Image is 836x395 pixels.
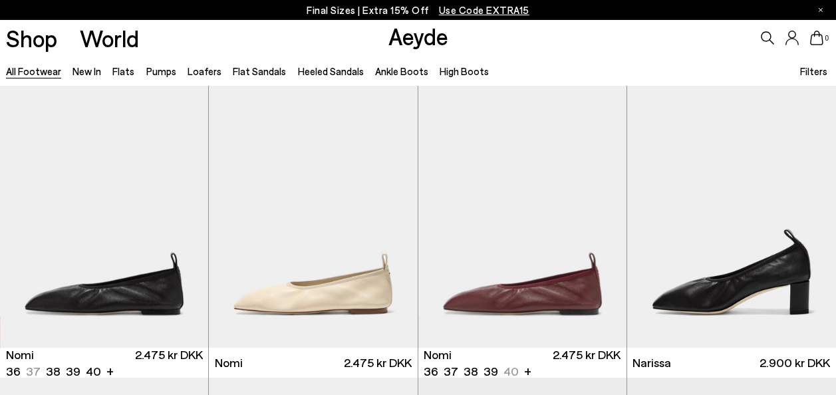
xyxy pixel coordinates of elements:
[233,65,286,77] a: Flat Sandals
[298,65,364,77] a: Heeled Sandals
[424,346,452,363] span: Nomi
[72,65,101,77] a: New In
[760,354,830,371] span: 2.900 kr DKK
[344,354,412,371] span: 2.475 kr DKK
[6,363,97,380] ul: variant
[209,348,417,378] a: Nomi 2.475 kr DKK
[627,86,836,348] img: Narissa Ruched Pumps
[146,65,176,77] a: Pumps
[524,362,531,380] li: +
[135,346,203,380] span: 2.475 kr DKK
[810,31,823,45] a: 0
[823,35,830,42] span: 0
[800,65,827,77] span: Filters
[464,363,478,380] li: 38
[46,363,61,380] li: 38
[418,86,627,348] div: 1 / 6
[6,27,57,50] a: Shop
[209,86,417,348] img: Nomi Ruched Flats
[444,363,458,380] li: 37
[424,363,438,380] li: 36
[418,86,627,348] a: Next slide Previous slide
[418,86,627,348] img: Nomi Ruched Flats
[106,362,114,380] li: +
[215,354,243,371] span: Nomi
[632,354,671,371] span: Narissa
[440,65,489,77] a: High Boots
[418,348,627,378] a: Nomi 36 37 38 39 40 + 2.475 kr DKK
[388,22,448,50] a: Aeyde
[86,363,101,380] li: 40
[188,65,221,77] a: Loafers
[6,363,21,380] li: 36
[307,2,529,19] p: Final Sizes | Extra 15% Off
[627,348,836,378] a: Narissa 2.900 kr DKK
[80,27,139,50] a: World
[375,65,428,77] a: Ankle Boots
[484,363,498,380] li: 39
[66,363,80,380] li: 39
[424,363,515,380] ul: variant
[6,65,61,77] a: All Footwear
[553,346,621,380] span: 2.475 kr DKK
[6,346,34,363] span: Nomi
[439,4,529,16] span: Navigate to /collections/ss25-final-sizes
[112,65,134,77] a: Flats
